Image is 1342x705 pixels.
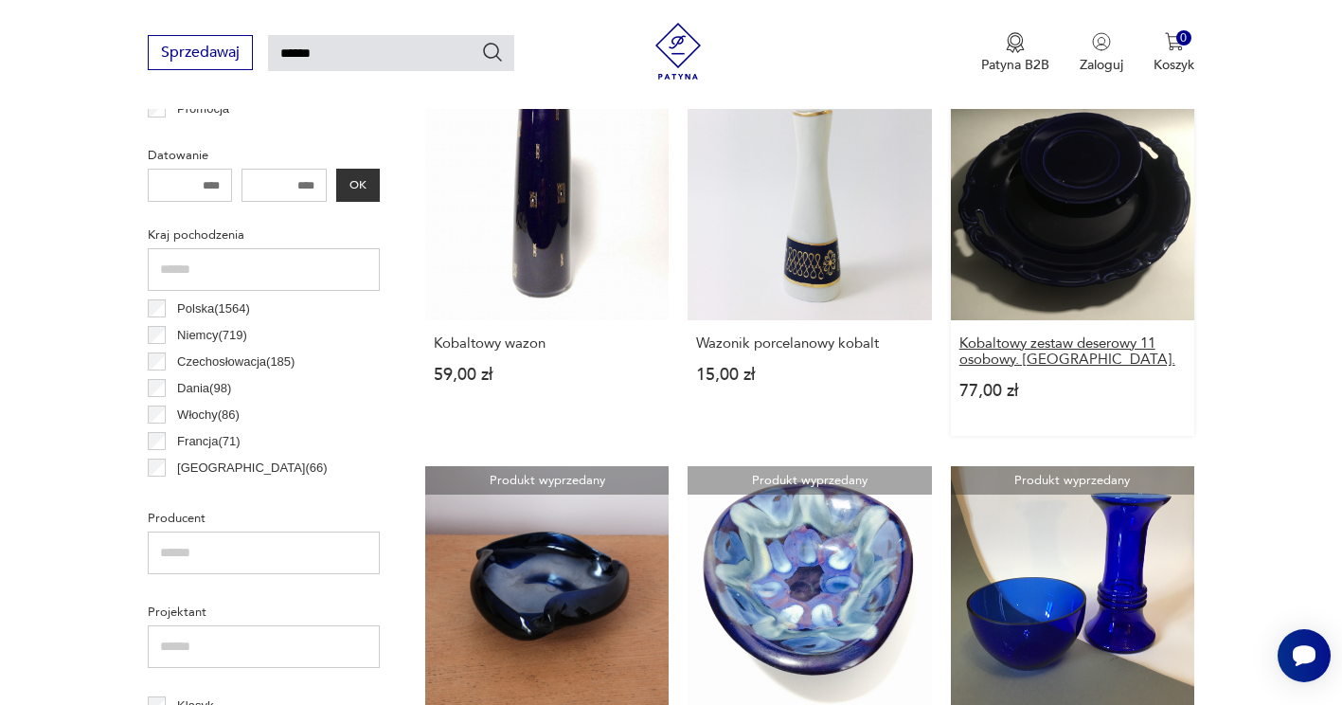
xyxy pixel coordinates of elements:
[177,352,295,372] p: Czechosłowacja ( 185 )
[148,145,380,166] p: Datowanie
[1278,629,1331,682] iframe: Smartsupp widget button
[148,602,380,623] p: Projektant
[1154,32,1194,74] button: 0Koszyk
[696,367,922,383] p: 15,00 zł
[425,76,669,435] a: Produkt wyprzedanyKobaltowy wazonKobaltowy wazon59,00 zł
[1154,56,1194,74] p: Koszyk
[1080,56,1123,74] p: Zaloguj
[1165,32,1184,51] img: Ikona koszyka
[981,32,1049,74] button: Patyna B2B
[177,405,240,425] p: Włochy ( 86 )
[481,41,504,63] button: Szukaj
[1176,30,1192,46] div: 0
[1092,32,1111,51] img: Ikonka użytkownika
[148,47,253,61] a: Sprzedawaj
[981,32,1049,74] a: Ikona medaluPatyna B2B
[434,367,660,383] p: 59,00 zł
[951,76,1194,435] a: Produkt wyprzedanyKobaltowy zestaw deserowy 11 osobowy. Tułowice.Kobaltowy zestaw deserowy 11 oso...
[177,431,241,452] p: Francja ( 71 )
[336,169,380,202] button: OK
[981,56,1049,74] p: Patyna B2B
[177,325,247,346] p: Niemcy ( 719 )
[1006,32,1025,53] img: Ikona medalu
[148,508,380,529] p: Producent
[434,335,660,352] h3: Kobaltowy wazon
[177,484,245,505] p: Szwecja ( 48 )
[1080,32,1123,74] button: Zaloguj
[959,335,1186,368] h3: Kobaltowy zestaw deserowy 11 osobowy. [GEOGRAPHIC_DATA].
[177,298,250,319] p: Polska ( 1564 )
[688,76,931,435] a: Produkt wyprzedanyWazonik porcelanowy kobaltWazonik porcelanowy kobalt15,00 zł
[148,225,380,245] p: Kraj pochodzenia
[650,23,707,80] img: Patyna - sklep z meblami i dekoracjami vintage
[148,35,253,70] button: Sprzedawaj
[177,458,327,479] p: [GEOGRAPHIC_DATA] ( 66 )
[959,383,1186,399] p: 77,00 zł
[696,335,922,352] h3: Wazonik porcelanowy kobalt
[177,378,231,399] p: Dania ( 98 )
